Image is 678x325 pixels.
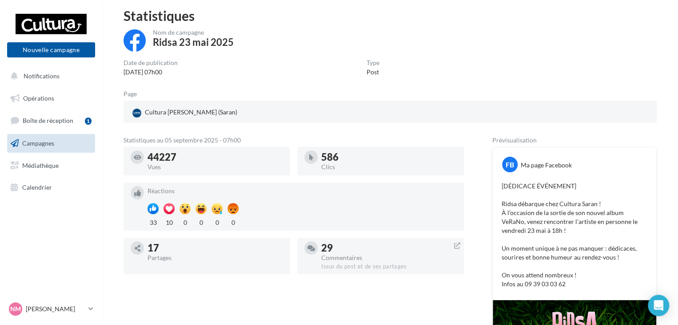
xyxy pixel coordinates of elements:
[124,68,178,77] div: [DATE] 07h00
[321,152,457,162] div: 586
[22,161,59,169] span: Médiathèque
[124,9,657,22] div: Statistiques
[367,60,379,66] div: Type
[492,137,657,143] div: Prévisualisation
[148,164,283,170] div: Vues
[211,216,223,227] div: 0
[153,29,234,36] div: Nom de campagne
[148,243,283,253] div: 17
[124,60,178,66] div: Date de publication
[5,134,97,153] a: Campagnes
[648,295,669,316] div: Open Intercom Messenger
[521,161,572,170] div: Ma page Facebook
[124,91,144,97] div: Page
[321,164,457,170] div: Clics
[321,263,457,271] div: Issus du post et de ses partages
[131,106,239,119] div: Cultura [PERSON_NAME] (Saran)
[7,301,95,317] a: NM [PERSON_NAME]
[153,37,234,47] div: Ridsa 23 mai 2025
[148,188,457,194] div: Réactions
[22,139,54,147] span: Campagnes
[502,182,647,288] p: [DÉDICACE ÉVÉNEMENT] Ridsa débarque chez Cultura Saran ! À l’occasion de la sortie de son nouvel ...
[10,305,21,313] span: NM
[227,216,239,227] div: 0
[23,117,73,124] span: Boîte de réception
[5,111,97,130] a: Boîte de réception1
[7,42,95,57] button: Nouvelle campagne
[148,216,159,227] div: 33
[124,137,464,143] div: Statistiques au 05 septembre 2025 - 07h00
[24,72,60,80] span: Notifications
[148,255,283,261] div: Partages
[26,305,85,313] p: [PERSON_NAME]
[148,152,283,162] div: 44227
[321,255,457,261] div: Commentaires
[5,178,97,197] a: Calendrier
[502,157,518,172] div: FB
[5,67,93,85] button: Notifications
[131,106,303,119] a: Cultura [PERSON_NAME] (Saran)
[321,243,457,253] div: 29
[195,216,207,227] div: 0
[179,216,191,227] div: 0
[5,156,97,175] a: Médiathèque
[23,94,54,102] span: Opérations
[5,89,97,108] a: Opérations
[164,216,175,227] div: 10
[85,118,92,125] div: 1
[22,183,52,191] span: Calendrier
[367,68,379,77] div: Post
